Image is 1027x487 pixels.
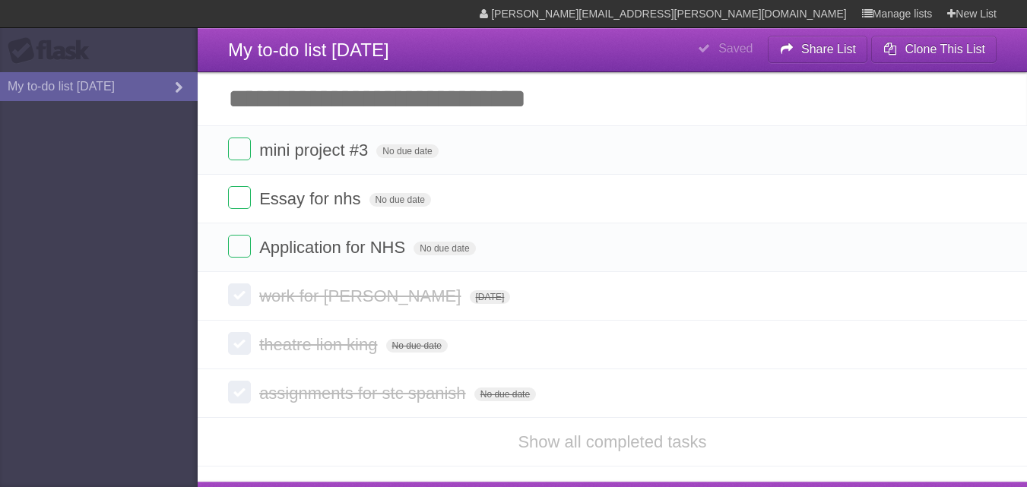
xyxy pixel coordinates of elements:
[470,290,511,304] span: [DATE]
[718,42,753,55] b: Saved
[414,242,475,255] span: No due date
[259,141,372,160] span: mini project #3
[228,332,251,355] label: Done
[228,40,389,60] span: My to-do list [DATE]
[228,138,251,160] label: Done
[8,37,99,65] div: Flask
[259,238,409,257] span: Application for NHS
[376,144,438,158] span: No due date
[905,43,985,55] b: Clone This List
[228,283,251,306] label: Done
[474,387,536,401] span: No due date
[801,43,856,55] b: Share List
[228,235,251,258] label: Done
[386,339,448,353] span: No due date
[259,335,381,354] span: theatre lion king
[259,189,364,208] span: Essay for nhs
[369,193,431,207] span: No due date
[228,186,251,209] label: Done
[259,384,469,403] span: assignments for stc spanish
[871,36,997,63] button: Clone This List
[228,381,251,403] label: Done
[259,286,464,305] span: work for [PERSON_NAME]
[768,36,868,63] button: Share List
[518,432,706,451] a: Show all completed tasks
